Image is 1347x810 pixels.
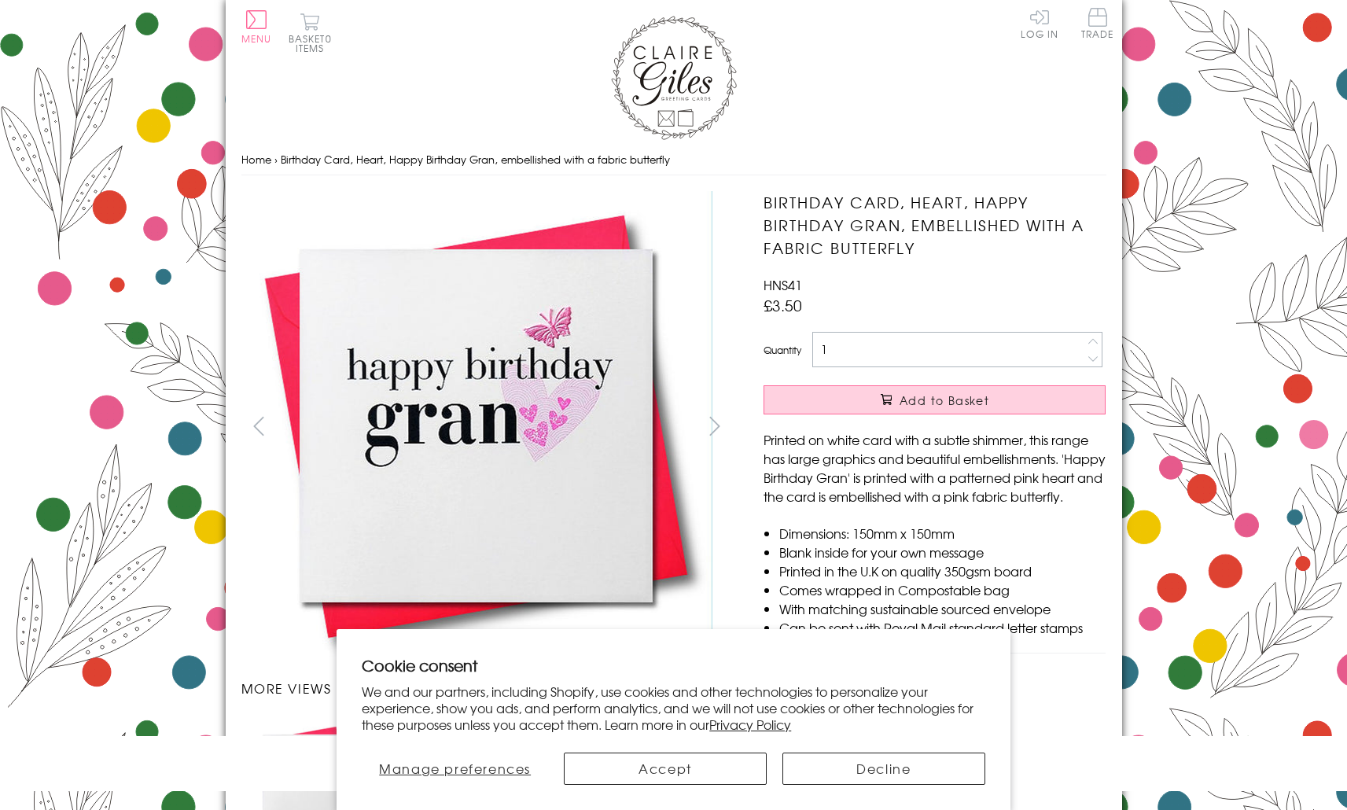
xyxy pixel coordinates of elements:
img: Birthday Card, Heart, Happy Birthday Gran, embellished with a fabric butterfly [241,191,712,662]
button: Menu [241,10,272,43]
li: Can be sent with Royal Mail standard letter stamps [779,618,1106,637]
img: Claire Giles Greetings Cards [611,16,737,140]
a: Privacy Policy [709,715,791,734]
img: Birthday Card, Heart, Happy Birthday Gran, embellished with a fabric butterfly [732,191,1204,663]
nav: breadcrumbs [241,144,1106,176]
span: HNS41 [764,275,802,294]
h2: Cookie consent [362,654,985,676]
li: Dimensions: 150mm x 150mm [779,524,1106,543]
p: We and our partners, including Shopify, use cookies and other technologies to personalize your ex... [362,683,985,732]
button: Decline [782,753,985,785]
li: Printed in the U.K on quality 350gsm board [779,561,1106,580]
h1: Birthday Card, Heart, Happy Birthday Gran, embellished with a fabric butterfly [764,191,1106,259]
li: With matching sustainable sourced envelope [779,599,1106,618]
span: Trade [1081,8,1114,39]
li: Comes wrapped in Compostable bag [779,580,1106,599]
span: Birthday Card, Heart, Happy Birthday Gran, embellished with a fabric butterfly [281,152,670,167]
span: 0 items [296,31,332,55]
span: Menu [241,31,272,46]
p: Printed on white card with a subtle shimmer, this range has large graphics and beautiful embellis... [764,430,1106,506]
span: £3.50 [764,294,802,316]
span: › [274,152,278,167]
button: prev [241,408,277,444]
span: Manage preferences [379,759,531,778]
button: Manage preferences [362,753,548,785]
h3: More views [241,679,733,698]
a: Log In [1021,8,1058,39]
button: Accept [564,753,767,785]
label: Quantity [764,343,801,357]
button: Basket0 items [289,13,332,53]
li: Blank inside for your own message [779,543,1106,561]
button: Add to Basket [764,385,1106,414]
button: next [697,408,732,444]
a: Trade [1081,8,1114,42]
span: Add to Basket [900,392,989,408]
a: Home [241,152,271,167]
